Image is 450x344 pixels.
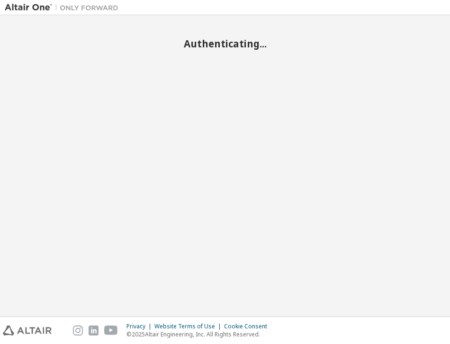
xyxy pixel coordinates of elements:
img: altair_logo.svg [3,326,52,335]
div: Privacy [126,323,154,330]
img: instagram.svg [73,326,83,335]
img: linkedin.svg [89,326,99,335]
h2: Authenticating... [5,37,445,50]
div: Cookie Consent [224,323,273,330]
div: Website Terms of Use [154,323,224,330]
p: © 2025 Altair Engineering, Inc. All Rights Reserved. [126,330,273,338]
img: youtube.svg [104,326,118,335]
img: Altair One [5,3,123,12]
